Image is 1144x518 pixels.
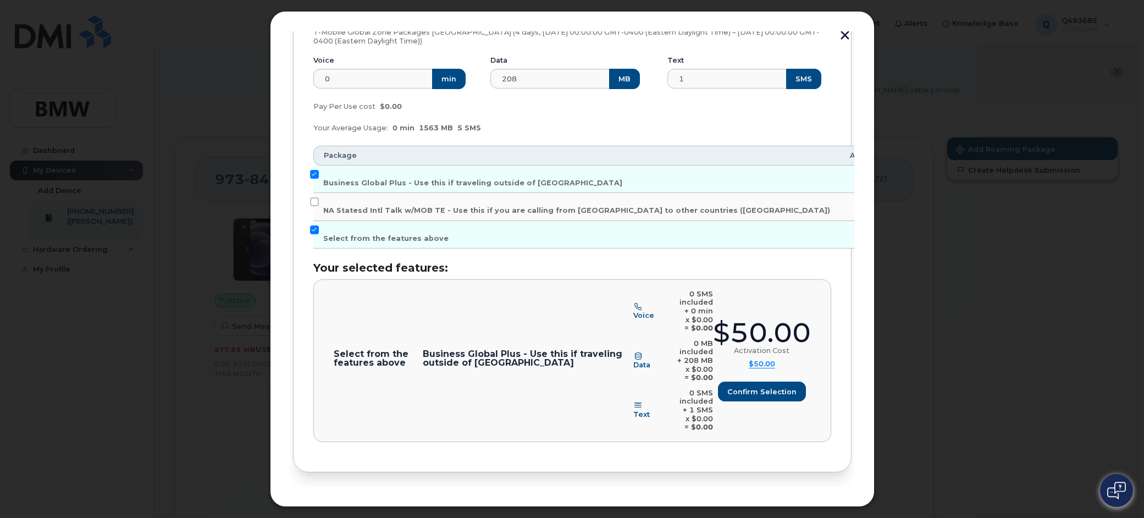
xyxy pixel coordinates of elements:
span: Select from the features above [323,234,449,243]
button: Confirm selection [718,382,806,401]
button: SMS [786,69,821,89]
span: + 1 SMS x [683,406,713,423]
p: Business Global Plus - Use this if traveling outside of [GEOGRAPHIC_DATA] [423,350,633,367]
h3: Your selected features: [313,262,831,274]
span: $0.00 [380,102,402,111]
span: Data [633,361,650,369]
span: Business Global Plus - Use this if traveling outside of [GEOGRAPHIC_DATA] [323,179,622,187]
span: Pay Per Use cost [313,102,375,111]
span: $0.00 = [684,365,713,382]
span: 0 min [393,124,415,132]
div: 0 SMS included [659,389,712,406]
button: min [432,69,466,89]
div: Activation Cost [734,346,789,355]
input: Business Global Plus - Use this if traveling outside of [GEOGRAPHIC_DATA] [310,170,319,179]
summary: $50.00 [749,360,775,369]
span: NA Statesd Intl Talk w/MOB TE - Use this if you are calling from [GEOGRAPHIC_DATA] to other count... [323,206,830,214]
b: $0.00 [691,423,713,431]
b: $0.00 [691,373,713,382]
div: 0 MB included [659,339,712,356]
span: Confirm selection [727,387,797,397]
th: Amount [840,146,891,166]
label: Voice [313,56,334,65]
img: Open chat [1107,482,1126,499]
input: NA Statesd Intl Talk w/MOB TE - Use this if you are calling from [GEOGRAPHIC_DATA] to other count... [310,197,319,206]
div: 0 SMS included [663,290,712,307]
span: + 208 MB x [677,356,713,373]
label: Text [667,56,684,65]
span: 1563 MB [419,124,453,132]
span: + 0 min x [684,307,713,324]
span: $0.00 = [684,415,713,432]
span: 5 SMS [457,124,481,132]
span: $0.00 = [684,316,713,333]
th: Package [313,146,840,166]
input: Select from the features above [310,225,319,234]
span: Your Average Usage: [313,124,388,132]
button: MB [609,69,640,89]
b: $0.00 [691,324,713,332]
span: Text [633,410,650,418]
p: Select from the features above [334,350,423,367]
p: T-Mobile Global Zone Packages [GEOGRAPHIC_DATA] (4 days, [DATE] 00:00:00 GMT-0400 (Eastern Daylig... [313,28,831,45]
span: Voice [633,311,654,319]
div: $50.00 [713,319,811,346]
label: Data [490,56,507,65]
